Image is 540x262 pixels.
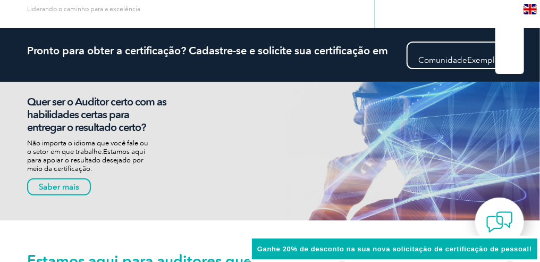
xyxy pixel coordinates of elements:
a: ComunidadeExemplar [407,42,513,69]
font: Comunidade [418,55,467,65]
img: contact-chat.png [486,209,513,235]
font: Não importa o idioma que você fale ou o setor em que trabalhe. [27,139,148,155]
img: en [524,4,537,14]
font: Quer ser o Auditor certo com as habilidades certas para entregar o resultado certo? [27,95,166,134]
font: Saber mais [39,182,79,192]
font: Liderando o caminho para a excelência [27,5,140,13]
font: Exemplar [467,55,502,65]
font: Pronto para obter a certificação? Cadastre-se e solicite sua certificação em [27,44,388,57]
a: Saber mais [27,178,91,195]
font: Estamos aqui para apoiar o resultado desejado por meio da certificação. [27,148,145,173]
font: Ganhe 20% de desconto na sua nova solicitação de certificação de pessoal! [257,245,532,253]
